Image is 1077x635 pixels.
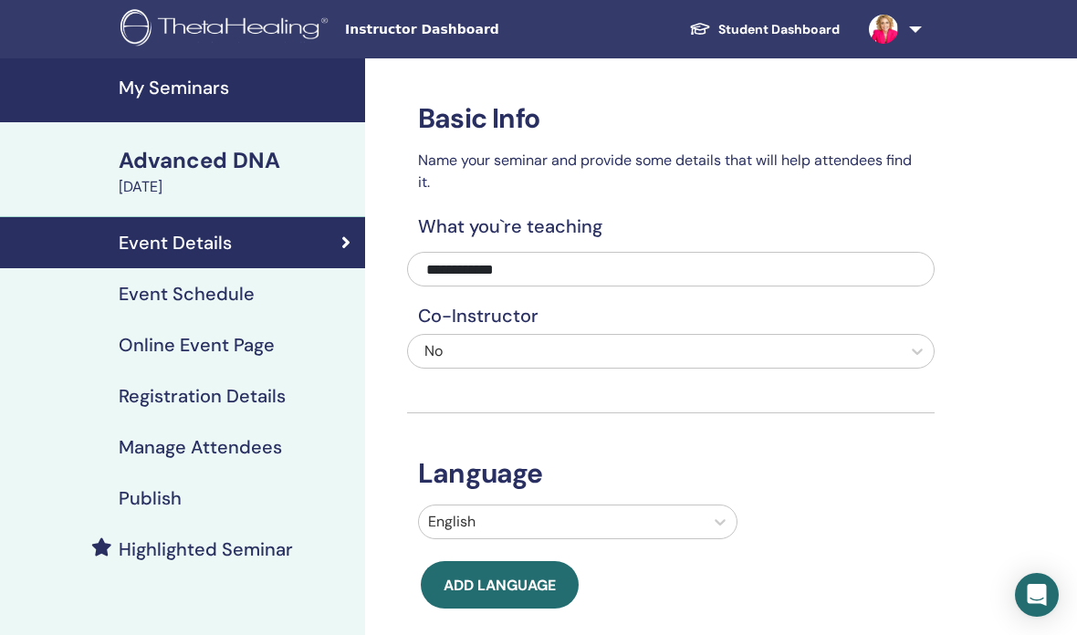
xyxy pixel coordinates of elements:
[407,102,935,135] h3: Basic Info
[407,305,935,327] h4: Co-Instructor
[421,561,579,609] button: Add language
[407,150,935,193] p: Name your seminar and provide some details that will help attendees find it.
[119,436,282,458] h4: Manage Attendees
[407,457,935,490] h3: Language
[119,232,232,254] h4: Event Details
[1015,573,1059,617] div: Open Intercom Messenger
[869,15,898,44] img: default.jpg
[119,176,354,198] div: [DATE]
[689,21,711,36] img: graduation-cap-white.svg
[119,334,275,356] h4: Online Event Page
[119,385,286,407] h4: Registration Details
[108,145,365,198] a: Advanced DNA[DATE]
[407,215,935,237] h4: What you`re teaching
[444,576,556,595] span: Add language
[674,13,854,47] a: Student Dashboard
[119,283,255,305] h4: Event Schedule
[119,77,354,99] h4: My Seminars
[120,9,334,50] img: logo.png
[119,538,293,560] h4: Highlighted Seminar
[424,341,443,360] span: No
[119,487,182,509] h4: Publish
[119,145,354,176] div: Advanced DNA
[345,20,619,39] span: Instructor Dashboard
